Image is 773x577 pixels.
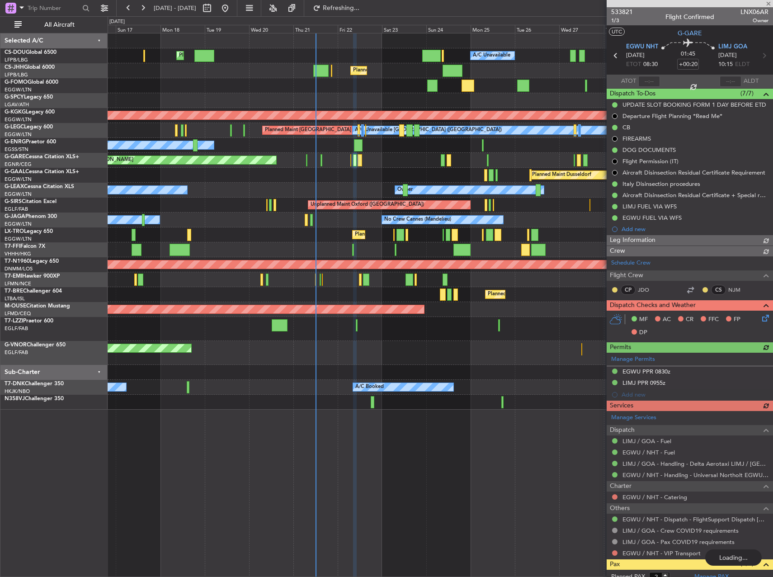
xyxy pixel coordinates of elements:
[5,50,57,55] a: CS-DOUGlobal 6500
[5,280,31,287] a: LFMN/NCE
[5,259,30,264] span: T7-N1960
[5,381,64,387] a: T7-DNKChallenger 350
[5,381,25,387] span: T7-DNK
[5,184,74,189] a: G-LEAXCessna Citation XLS
[622,112,722,120] div: Departure Flight Planning *Read Me*
[610,559,620,570] span: Pax
[5,65,55,70] a: CS-JHHGlobal 6000
[249,25,293,33] div: Wed 20
[622,101,766,109] div: UPDATE SLOT BOOKING FORM 1 DAY BEFORE ETD
[5,80,28,85] span: G-FOMO
[5,342,27,348] span: G-VNOR
[5,251,31,257] a: VHHH/HKG
[382,25,426,33] div: Sat 23
[5,221,32,227] a: EGGW/LTN
[5,244,45,249] a: T7-FFIFalcon 7X
[681,50,695,59] span: 01:45
[5,124,24,130] span: G-LEGC
[5,176,32,183] a: EGGW/LTN
[5,161,32,168] a: EGNR/CEG
[626,43,658,52] span: EGWU NHT
[5,154,79,160] a: G-GARECessna Citation XLS+
[355,380,384,394] div: A/C Booked
[5,303,70,309] a: M-OUSECitation Mustang
[5,199,22,204] span: G-SIRS
[28,1,80,15] input: Trip Number
[5,214,25,219] span: G-JAGA
[5,349,28,356] a: EGLF/FAB
[5,396,64,402] a: N358VJChallenger 350
[639,328,647,337] span: DP
[5,86,32,93] a: EGGW/LTN
[5,229,24,234] span: LX-TRO
[5,310,31,317] a: LFMD/CEQ
[5,274,60,279] a: T7-EMIHawker 900XP
[355,123,502,137] div: A/C Unavailable [GEOGRAPHIC_DATA] ([GEOGRAPHIC_DATA])
[5,236,32,242] a: EGGW/LTN
[353,64,495,77] div: Planned Maint [GEOGRAPHIC_DATA] ([GEOGRAPHIC_DATA])
[744,77,759,86] span: ALDT
[154,4,196,12] span: [DATE] - [DATE]
[384,213,451,227] div: No Crew Cannes (Mandelieu)
[5,101,29,108] a: LGAV/ATH
[24,22,95,28] span: All Aircraft
[5,214,57,219] a: G-JAGAPhenom 300
[5,295,25,302] a: LTBA/ISL
[622,203,677,210] div: LIMJ FUEL VIA WFS
[5,95,24,100] span: G-SPCY
[5,50,26,55] span: CS-DOU
[5,71,28,78] a: LFPB/LBG
[5,303,26,309] span: M-OUSE
[5,124,53,130] a: G-LEGCLegacy 600
[611,7,633,17] span: 533821
[5,116,32,123] a: EGGW/LTN
[5,288,23,294] span: T7-BRE
[5,191,32,198] a: EGGW/LTN
[622,169,765,176] div: Aircraft Disinsection Residual Certificate Requirement
[5,80,58,85] a: G-FOMOGlobal 6000
[205,25,249,33] div: Tue 19
[116,25,160,33] div: Sun 17
[5,265,33,272] a: DNMM/LOS
[740,17,768,24] span: Owner
[740,89,754,98] span: (7/7)
[686,315,693,324] span: CR
[639,315,648,324] span: MF
[626,51,645,60] span: [DATE]
[5,154,25,160] span: G-GARE
[678,28,702,38] span: G-GARE
[5,169,25,175] span: G-GAAL
[265,123,407,137] div: Planned Maint [GEOGRAPHIC_DATA] ([GEOGRAPHIC_DATA])
[665,12,714,22] div: Flight Confirmed
[322,5,360,11] span: Refreshing...
[10,18,98,32] button: All Aircraft
[5,95,53,100] a: G-SPCYLegacy 650
[355,228,497,241] div: Planned Maint [GEOGRAPHIC_DATA] ([GEOGRAPHIC_DATA])
[622,146,676,154] div: DOG DOCUMENTS
[5,229,53,234] a: LX-TROLegacy 650
[622,123,630,131] div: CB
[179,49,321,62] div: Planned Maint [GEOGRAPHIC_DATA] ([GEOGRAPHIC_DATA])
[515,25,559,33] div: Tue 26
[5,274,22,279] span: T7-EMI
[621,77,636,86] span: ATOT
[426,25,471,33] div: Sun 24
[5,109,55,115] a: G-KGKGLegacy 600
[708,315,719,324] span: FFC
[309,1,363,15] button: Refreshing...
[5,288,62,294] a: T7-BREChallenger 604
[643,60,658,69] span: 08:30
[718,51,737,60] span: [DATE]
[5,139,56,145] a: G-ENRGPraetor 600
[705,549,762,566] div: Loading...
[5,388,30,395] a: HKJK/NBO
[473,49,510,62] div: A/C Unavailable
[338,25,382,33] div: Fri 22
[5,318,53,324] a: T7-LZZIPraetor 600
[626,60,641,69] span: ETOT
[5,206,28,213] a: EGLF/FAB
[5,139,26,145] span: G-ENRG
[740,7,768,17] span: LNX06AR
[5,244,20,249] span: T7-FFI
[397,183,413,197] div: Owner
